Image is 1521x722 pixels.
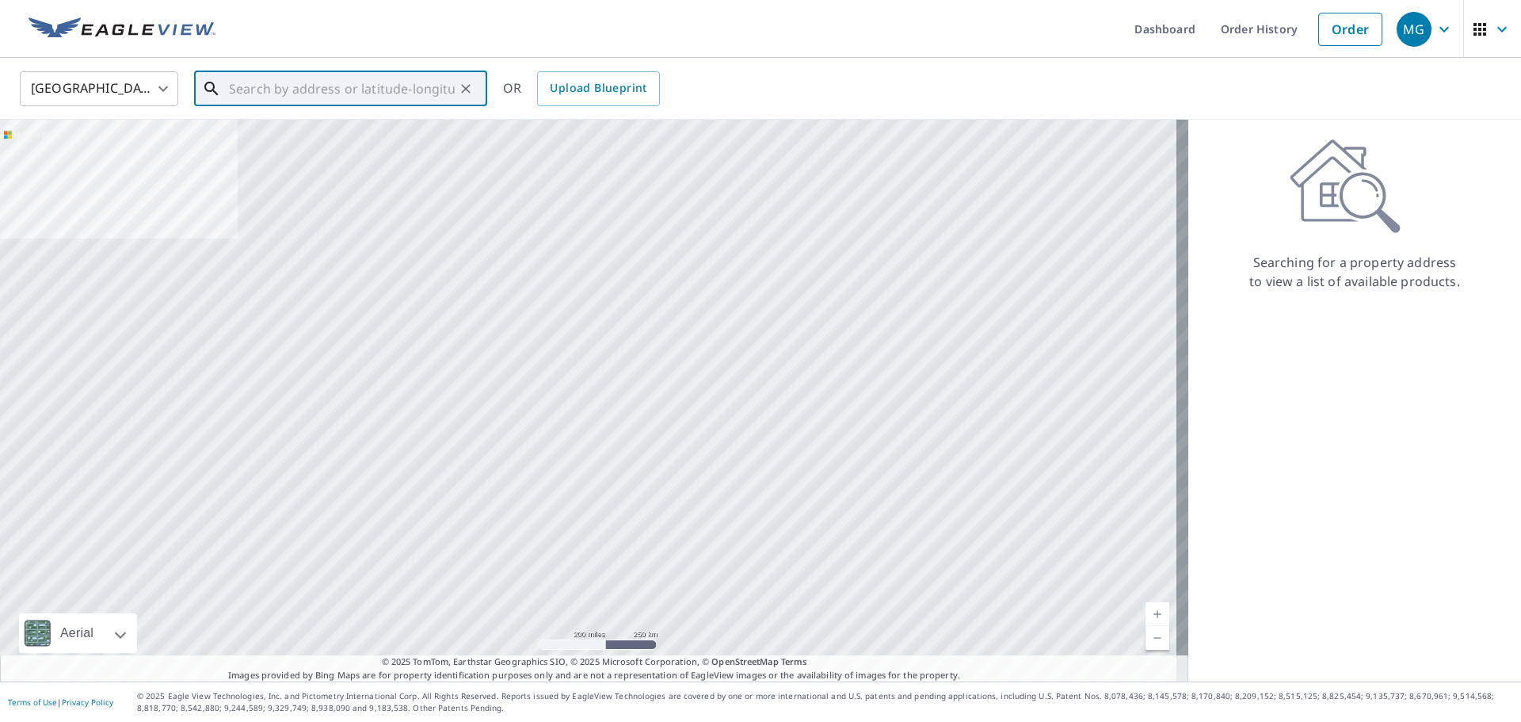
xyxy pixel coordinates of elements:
a: Current Level 5, Zoom Out [1146,626,1169,650]
input: Search by address or latitude-longitude [229,67,455,111]
a: OpenStreetMap [711,655,778,667]
div: Aerial [55,613,98,653]
a: Upload Blueprint [537,71,659,106]
div: MG [1397,12,1431,47]
div: OR [503,71,660,106]
span: Upload Blueprint [550,78,646,98]
a: Terms [781,655,807,667]
a: Terms of Use [8,697,57,708]
div: [GEOGRAPHIC_DATA] [20,67,178,111]
button: Clear [455,78,477,100]
span: © 2025 TomTom, Earthstar Geographics SIO, © 2025 Microsoft Corporation, © [382,655,807,669]
img: EV Logo [29,17,215,41]
a: Current Level 5, Zoom In [1146,602,1169,626]
div: Aerial [19,613,137,653]
p: | [8,697,113,707]
p: Searching for a property address to view a list of available products. [1248,253,1461,291]
a: Order [1318,13,1382,46]
p: © 2025 Eagle View Technologies, Inc. and Pictometry International Corp. All Rights Reserved. Repo... [137,690,1513,714]
a: Privacy Policy [62,697,113,708]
